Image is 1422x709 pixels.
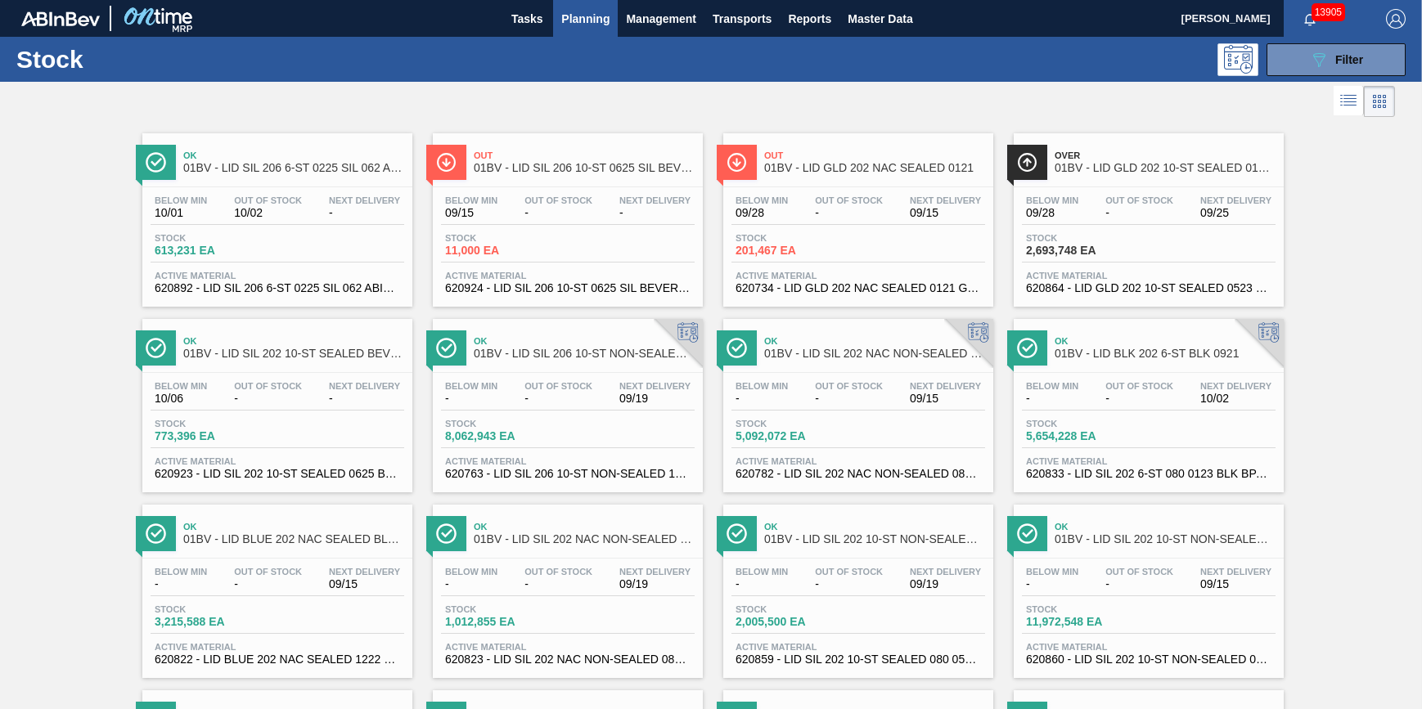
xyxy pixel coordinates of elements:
[1105,393,1173,405] span: -
[445,456,691,466] span: Active Material
[234,207,302,219] span: 10/02
[155,578,207,590] span: -
[474,336,695,346] span: Ok
[1026,567,1078,577] span: Below Min
[1055,336,1276,346] span: Ok
[1026,616,1141,628] span: 11,972,548 EA
[910,195,981,205] span: Next Delivery
[1026,393,1078,405] span: -
[155,456,400,466] span: Active Material
[1017,152,1037,173] img: Ícone
[736,578,788,590] span: -
[1386,9,1406,29] img: Logout
[626,9,696,29] span: Management
[474,162,695,174] span: 01BV - LID SIL 206 10-ST 0625 SIL BEVERAGE W 06
[445,567,497,577] span: Below Min
[445,271,691,280] span: Active Material
[736,430,850,442] span: 5,092,072 EA
[445,233,560,243] span: Stock
[619,578,691,590] span: 09/19
[445,195,497,205] span: Below Min
[1026,245,1141,257] span: 2,693,748 EA
[1284,7,1336,30] button: Notifications
[146,338,166,358] img: Ícone
[183,150,404,160] span: Ok
[1026,282,1271,294] span: 620864 - LID GLD 202 10-ST SEALED 0523 GLD MCC 06
[1335,53,1363,66] span: Filter
[183,533,404,545] span: 01BV - LID BLUE 202 NAC SEALED BLU 0322
[1055,522,1276,532] span: Ok
[474,522,695,532] span: Ok
[1105,207,1173,219] span: -
[155,653,400,666] span: 620822 - LID BLUE 202 NAC SEALED 1222 BLU DIE EPO
[1105,195,1173,205] span: Out Of Stock
[815,393,883,405] span: -
[130,307,421,492] a: ÍconeOk01BV - LID SIL 202 10-ST SEALED BEVERAGE WGTBelow Min10/06Out Of Stock-Next Delivery-Stock...
[1017,523,1037,544] img: Ícone
[524,578,592,590] span: -
[474,533,695,545] span: 01BV - LID SIL 202 NAC NON-SEALED 080 0215 RED
[234,567,302,577] span: Out Of Stock
[16,50,257,69] h1: Stock
[910,393,981,405] span: 09/15
[736,233,850,243] span: Stock
[155,393,207,405] span: 10/06
[524,381,592,391] span: Out Of Stock
[329,381,400,391] span: Next Delivery
[1312,3,1345,21] span: 13905
[910,578,981,590] span: 09/19
[1200,567,1271,577] span: Next Delivery
[445,430,560,442] span: 8,062,943 EA
[815,195,883,205] span: Out Of Stock
[445,393,497,405] span: -
[1026,653,1271,666] span: 620860 - LID SIL 202 10-ST NON-SEALED 080 0523 SI
[155,233,269,243] span: Stock
[155,604,269,614] span: Stock
[421,307,711,492] a: ÍconeOk01BV - LID SIL 206 10-ST NON-SEALED 1218 GRN 20Below Min-Out Of Stock-Next Delivery09/19St...
[1026,381,1078,391] span: Below Min
[155,195,207,205] span: Below Min
[1026,195,1078,205] span: Below Min
[736,393,788,405] span: -
[524,207,592,219] span: -
[1017,338,1037,358] img: Ícone
[1105,381,1173,391] span: Out Of Stock
[1055,348,1276,360] span: 01BV - LID BLK 202 6-ST BLK 0921
[788,9,831,29] span: Reports
[1026,642,1271,652] span: Active Material
[736,381,788,391] span: Below Min
[1200,381,1271,391] span: Next Delivery
[155,271,400,280] span: Active Material
[815,578,883,590] span: -
[130,492,421,678] a: ÍconeOk01BV - LID BLUE 202 NAC SEALED BLU 0322Below Min-Out Of Stock-Next Delivery09/15Stock3,215...
[619,195,691,205] span: Next Delivery
[910,381,981,391] span: Next Delivery
[736,604,850,614] span: Stock
[445,604,560,614] span: Stock
[727,523,747,544] img: Ícone
[736,245,850,257] span: 201,467 EA
[1200,578,1271,590] span: 09/15
[155,430,269,442] span: 773,396 EA
[736,653,981,666] span: 620859 - LID SIL 202 10-ST SEALED 080 0523 SIL 06
[445,207,497,219] span: 09/15
[561,9,610,29] span: Planning
[1267,43,1406,76] button: Filter
[764,162,985,174] span: 01BV - LID GLD 202 NAC SEALED 0121
[234,195,302,205] span: Out Of Stock
[848,9,912,29] span: Master Data
[445,578,497,590] span: -
[1200,207,1271,219] span: 09/25
[509,9,545,29] span: Tasks
[524,393,592,405] span: -
[1105,567,1173,577] span: Out Of Stock
[1364,86,1395,117] div: Card Vision
[155,642,400,652] span: Active Material
[436,523,457,544] img: Ícone
[736,195,788,205] span: Below Min
[421,492,711,678] a: ÍconeOk01BV - LID SIL 202 NAC NON-SEALED 080 0215 REDBelow Min-Out Of Stock-Next Delivery09/19Sto...
[1055,150,1276,160] span: Over
[713,9,772,29] span: Transports
[1055,533,1276,545] span: 01BV - LID SIL 202 10-ST NON-SEALED SI
[1217,43,1258,76] div: Programming: no user selected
